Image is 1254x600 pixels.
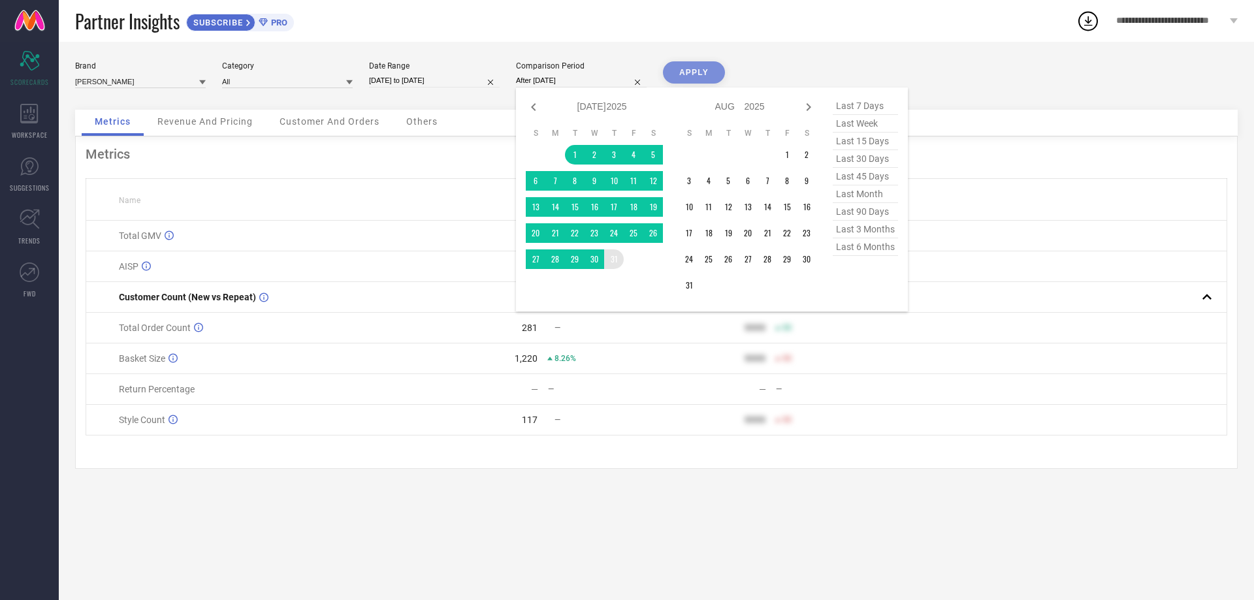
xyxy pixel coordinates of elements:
[545,128,565,138] th: Monday
[75,8,180,35] span: Partner Insights
[624,171,643,191] td: Fri Jul 11 2025
[565,171,585,191] td: Tue Jul 08 2025
[565,223,585,243] td: Tue Jul 22 2025
[555,415,560,424] span: —
[643,128,663,138] th: Saturday
[565,145,585,165] td: Tue Jul 01 2025
[515,353,538,364] div: 1,220
[75,61,206,71] div: Brand
[738,171,758,191] td: Wed Aug 06 2025
[777,145,797,165] td: Fri Aug 01 2025
[10,183,50,193] span: SUGGESTIONS
[745,415,765,425] div: 9999
[797,223,816,243] td: Sat Aug 23 2025
[758,223,777,243] td: Thu Aug 21 2025
[624,223,643,243] td: Fri Jul 25 2025
[24,289,36,298] span: FWD
[585,197,604,217] td: Wed Jul 16 2025
[522,323,538,333] div: 281
[545,249,565,269] td: Mon Jul 28 2025
[555,323,560,332] span: —
[643,197,663,217] td: Sat Jul 19 2025
[624,128,643,138] th: Friday
[604,223,624,243] td: Thu Jul 24 2025
[585,249,604,269] td: Wed Jul 30 2025
[758,171,777,191] td: Thu Aug 07 2025
[738,223,758,243] td: Wed Aug 20 2025
[119,261,138,272] span: AISP
[604,197,624,217] td: Thu Jul 17 2025
[679,223,699,243] td: Sun Aug 17 2025
[776,385,884,394] div: —
[745,353,765,364] div: 9999
[526,223,545,243] td: Sun Jul 20 2025
[119,353,165,364] span: Basket Size
[95,116,131,127] span: Metrics
[522,415,538,425] div: 117
[369,74,500,87] input: Select date range
[777,249,797,269] td: Fri Aug 29 2025
[679,128,699,138] th: Sunday
[604,145,624,165] td: Thu Jul 03 2025
[18,236,40,245] span: TRENDS
[119,230,161,241] span: Total GMV
[565,249,585,269] td: Tue Jul 29 2025
[833,185,898,203] span: last month
[222,61,353,71] div: Category
[777,128,797,138] th: Friday
[643,171,663,191] td: Sat Jul 12 2025
[833,97,898,115] span: last 7 days
[782,415,792,424] span: 50
[833,133,898,150] span: last 15 days
[797,249,816,269] td: Sat Aug 30 2025
[555,354,576,363] span: 8.26%
[679,197,699,217] td: Sun Aug 10 2025
[833,221,898,238] span: last 3 months
[526,128,545,138] th: Sunday
[531,384,538,394] div: —
[718,197,738,217] td: Tue Aug 12 2025
[585,223,604,243] td: Wed Jul 23 2025
[833,168,898,185] span: last 45 days
[119,196,140,205] span: Name
[624,145,643,165] td: Fri Jul 04 2025
[545,223,565,243] td: Mon Jul 21 2025
[758,197,777,217] td: Thu Aug 14 2025
[738,197,758,217] td: Wed Aug 13 2025
[119,415,165,425] span: Style Count
[797,197,816,217] td: Sat Aug 16 2025
[797,145,816,165] td: Sat Aug 02 2025
[516,61,647,71] div: Comparison Period
[186,10,294,31] a: SUBSCRIBEPRO
[718,223,738,243] td: Tue Aug 19 2025
[585,128,604,138] th: Wednesday
[833,203,898,221] span: last 90 days
[604,171,624,191] td: Thu Jul 10 2025
[585,145,604,165] td: Wed Jul 02 2025
[268,18,287,27] span: PRO
[526,249,545,269] td: Sun Jul 27 2025
[745,323,765,333] div: 9999
[604,128,624,138] th: Thursday
[585,171,604,191] td: Wed Jul 09 2025
[777,223,797,243] td: Fri Aug 22 2025
[545,197,565,217] td: Mon Jul 14 2025
[526,99,541,115] div: Previous month
[758,128,777,138] th: Thursday
[526,171,545,191] td: Sun Jul 06 2025
[1076,9,1100,33] div: Open download list
[280,116,379,127] span: Customer And Orders
[833,238,898,256] span: last 6 months
[10,77,49,87] span: SCORECARDS
[777,171,797,191] td: Fri Aug 08 2025
[833,115,898,133] span: last week
[187,18,246,27] span: SUBSCRIBE
[782,354,792,363] span: 50
[782,323,792,332] span: 50
[718,249,738,269] td: Tue Aug 26 2025
[604,249,624,269] td: Thu Jul 31 2025
[699,197,718,217] td: Mon Aug 11 2025
[86,146,1227,162] div: Metrics
[679,249,699,269] td: Sun Aug 24 2025
[801,99,816,115] div: Next month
